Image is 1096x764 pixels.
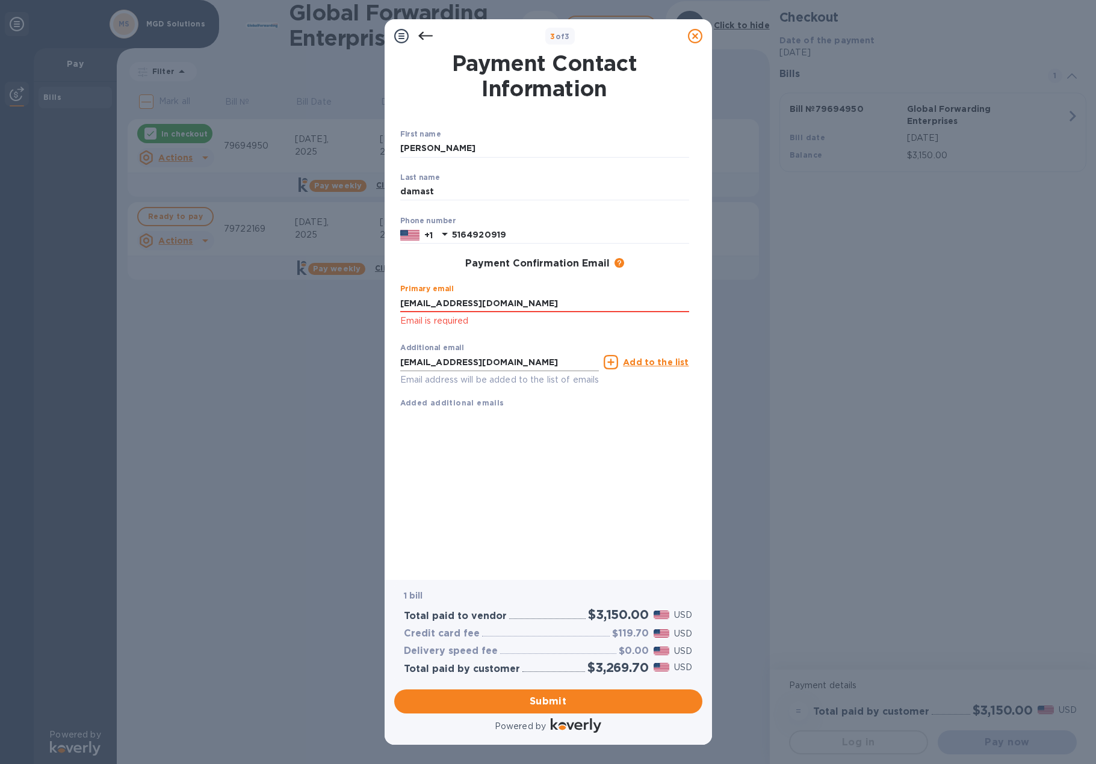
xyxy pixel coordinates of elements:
h3: Credit card fee [404,628,480,639]
b: 1 bill [404,591,423,600]
h3: $0.00 [619,645,649,657]
u: Add to the list [623,357,689,367]
p: Email address will be added to the list of emails [400,373,599,387]
img: US [400,229,420,242]
p: USD [674,627,692,640]
p: Powered by [495,720,546,733]
img: USD [654,611,670,619]
input: Enter your phone number [452,226,689,244]
h3: Payment Confirmation Email [465,258,610,270]
input: Enter additional email [400,353,599,371]
label: Additional email [400,345,464,352]
h2: $3,150.00 [588,607,648,622]
button: Submit [394,689,702,713]
img: USD [654,647,670,655]
img: USD [654,663,670,671]
h3: $119.70 [612,628,649,639]
label: Last name [400,174,440,181]
input: Enter your primary email [400,294,689,312]
label: Primary email [400,286,454,293]
h3: Total paid by customer [404,664,520,675]
p: USD [674,661,692,674]
img: Logo [551,718,601,733]
h3: Total paid to vendor [404,611,507,622]
b: Added additional emails [400,398,504,407]
p: USD [674,645,692,658]
h1: Payment Contact Information [400,51,689,101]
label: First name [400,131,441,138]
h2: $3,269.70 [587,660,648,675]
img: USD [654,629,670,638]
p: USD [674,609,692,621]
h3: Delivery speed fee [404,645,498,657]
span: Submit [404,694,693,709]
input: Enter your first name [400,140,689,158]
p: Email is required [400,314,689,328]
label: Phone number [400,217,456,224]
span: 3 [550,32,555,41]
b: of 3 [550,32,570,41]
p: +1 [424,229,433,241]
input: Enter your last name [400,183,689,201]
